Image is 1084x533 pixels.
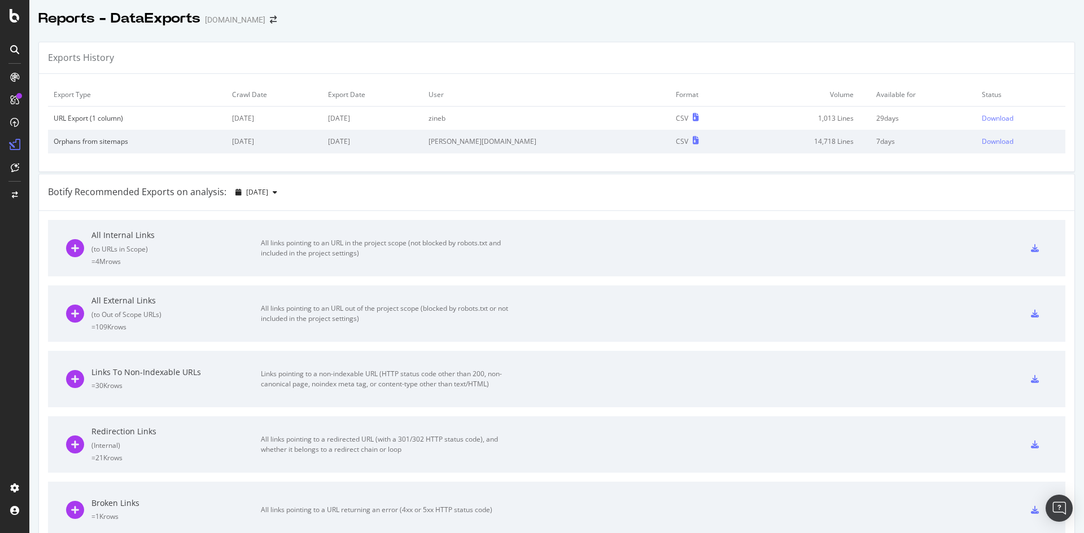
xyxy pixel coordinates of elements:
[91,310,261,319] div: ( to Out of Scope URLs )
[91,441,261,450] div: ( Internal )
[1046,495,1073,522] div: Open Intercom Messenger
[91,453,261,462] div: = 21K rows
[91,230,261,241] div: All Internal Links
[48,51,114,64] div: Exports History
[871,83,976,107] td: Available for
[48,186,226,199] div: Botify Recommended Exports on analysis:
[205,14,265,25] div: [DOMAIN_NAME]
[38,9,200,28] div: Reports - DataExports
[1031,506,1039,514] div: csv-export
[231,183,282,201] button: [DATE]
[270,16,277,24] div: arrow-right-arrow-left
[54,113,221,123] div: URL Export (1 column)
[226,83,322,107] td: Crawl Date
[54,136,221,146] div: Orphans from sitemaps
[1031,310,1039,318] div: csv-export
[91,244,261,254] div: ( to URLs in Scope )
[670,83,742,107] td: Format
[676,113,688,123] div: CSV
[91,367,261,378] div: Links To Non-Indexable URLs
[226,130,322,153] td: [DATE]
[871,130,976,153] td: 7 days
[261,434,515,455] div: All links pointing to a redirected URL (with a 301/302 HTTP status code), and whether it belongs ...
[226,107,322,130] td: [DATE]
[742,130,871,153] td: 14,718 Lines
[423,107,670,130] td: zineb
[322,130,423,153] td: [DATE]
[982,136,1060,146] a: Download
[423,130,670,153] td: [PERSON_NAME][DOMAIN_NAME]
[91,512,261,521] div: = 1K rows
[91,381,261,390] div: = 30K rows
[261,303,515,324] div: All links pointing to an URL out of the project scope (blocked by robots.txt or not included in t...
[261,238,515,258] div: All links pointing to an URL in the project scope (not blocked by robots.txt and included in the ...
[48,83,226,107] td: Export Type
[261,505,515,515] div: All links pointing to a URL returning an error (4xx or 5xx HTTP status code)
[322,83,423,107] td: Export Date
[982,136,1013,146] div: Download
[1031,375,1039,383] div: csv-export
[742,83,871,107] td: Volume
[91,497,261,509] div: Broken Links
[322,107,423,130] td: [DATE]
[261,369,515,389] div: Links pointing to a non-indexable URL (HTTP status code other than 200, non-canonical page, noind...
[982,113,1013,123] div: Download
[1031,244,1039,252] div: csv-export
[976,83,1065,107] td: Status
[742,107,871,130] td: 1,013 Lines
[91,426,261,437] div: Redirection Links
[91,257,261,266] div: = 4M rows
[676,136,688,146] div: CSV
[871,107,976,130] td: 29 days
[246,187,268,197] span: 2025 Sep. 9th
[91,295,261,306] div: All External Links
[91,322,261,332] div: = 109K rows
[423,83,670,107] td: User
[982,113,1060,123] a: Download
[1031,441,1039,448] div: csv-export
